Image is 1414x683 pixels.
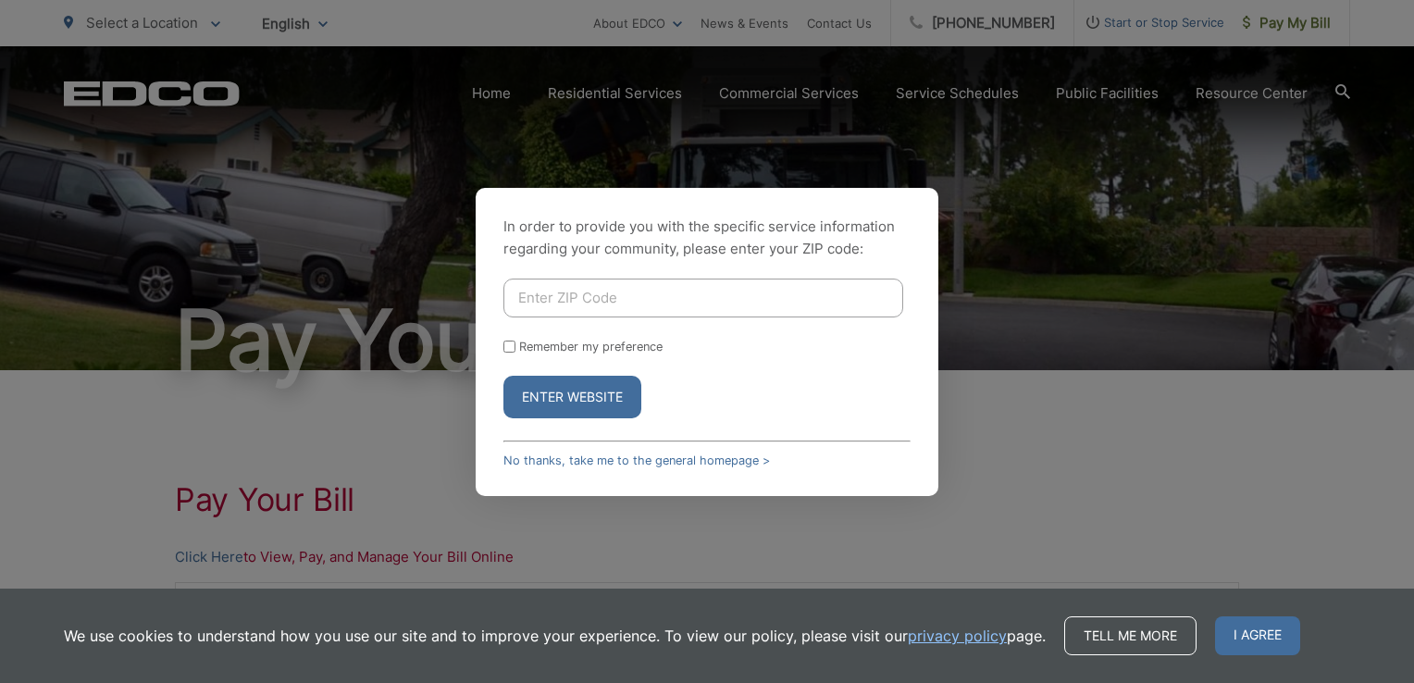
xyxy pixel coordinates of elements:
input: Enter ZIP Code [503,279,903,317]
a: privacy policy [908,625,1007,647]
p: We use cookies to understand how you use our site and to improve your experience. To view our pol... [64,625,1046,647]
a: No thanks, take me to the general homepage > [503,453,770,467]
button: Enter Website [503,376,641,418]
p: In order to provide you with the specific service information regarding your community, please en... [503,216,911,260]
a: Tell me more [1064,616,1197,655]
span: I agree [1215,616,1300,655]
label: Remember my preference [519,340,663,354]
